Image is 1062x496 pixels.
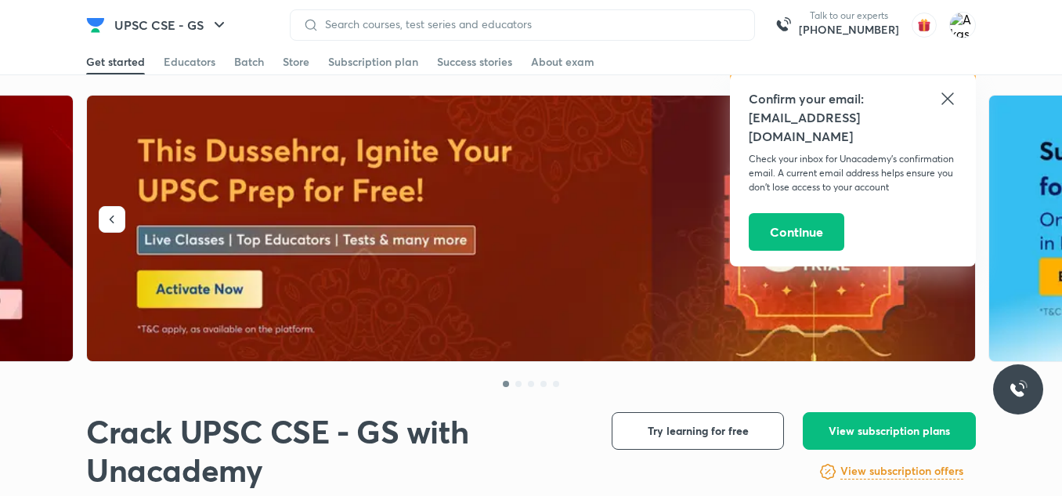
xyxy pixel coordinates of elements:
span: View subscription plans [829,423,950,439]
div: Success stories [437,54,512,70]
div: Subscription plan [328,54,418,70]
div: Store [283,54,309,70]
p: Talk to our experts [799,9,899,22]
img: avatar [912,13,937,38]
div: Get started [86,54,145,70]
a: Store [283,49,309,74]
h5: [EMAIL_ADDRESS][DOMAIN_NAME] [749,108,957,146]
a: Success stories [437,49,512,74]
a: About exam [531,49,594,74]
p: Check your inbox for Unacademy’s confirmation email. A current email address helps ensure you don... [749,152,957,194]
img: ttu [1009,380,1028,399]
a: Batch [234,49,264,74]
h5: Confirm your email: [749,89,957,108]
input: Search courses, test series and educators [319,18,742,31]
h6: View subscription offers [840,463,963,480]
button: Try learning for free [612,412,784,450]
a: Get started [86,49,145,74]
div: Educators [164,54,215,70]
a: Educators [164,49,215,74]
img: Company Logo [86,16,105,34]
button: Continue [749,213,844,251]
a: [PHONE_NUMBER] [799,22,899,38]
div: Batch [234,54,264,70]
h1: Crack UPSC CSE - GS with Unacademy [86,412,587,489]
a: View subscription offers [840,462,963,481]
button: UPSC CSE - GS [105,9,238,41]
div: About exam [531,54,594,70]
button: View subscription plans [803,412,976,450]
span: Try learning for free [648,423,749,439]
a: Subscription plan [328,49,418,74]
img: call-us [768,9,799,41]
img: Akash Rao [949,12,976,38]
